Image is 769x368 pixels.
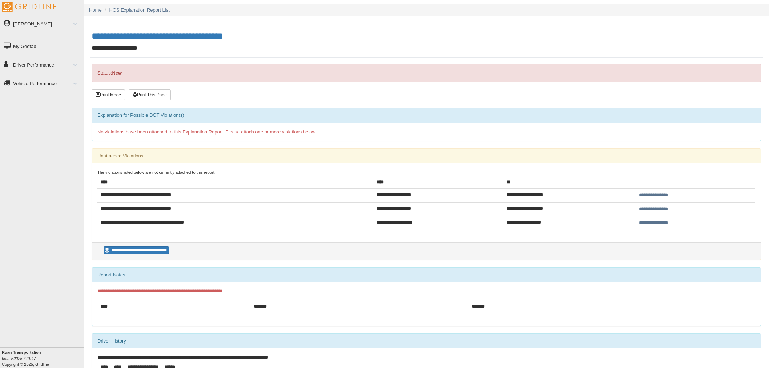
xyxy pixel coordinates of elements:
[2,350,41,355] b: Ruan Transportation
[92,64,761,82] div: Status:
[92,149,761,163] div: Unattached Violations
[97,129,317,135] span: No violations have been attached to this Explanation Report. Please attach one or more violations...
[89,7,102,13] a: Home
[92,108,761,123] div: Explanation for Possible DOT Violation(s)
[2,349,84,367] div: Copyright © 2025, Gridline
[109,7,170,13] a: HOS Explanation Report List
[97,170,216,175] small: The violations listed below are not currently attached to this report:
[92,268,761,282] div: Report Notes
[92,334,761,348] div: Driver History
[112,70,122,76] strong: New
[2,356,36,361] i: beta v.2025.4.1947
[92,89,125,100] button: Print Mode
[2,2,56,12] img: Gridline
[129,89,171,100] button: Print This Page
